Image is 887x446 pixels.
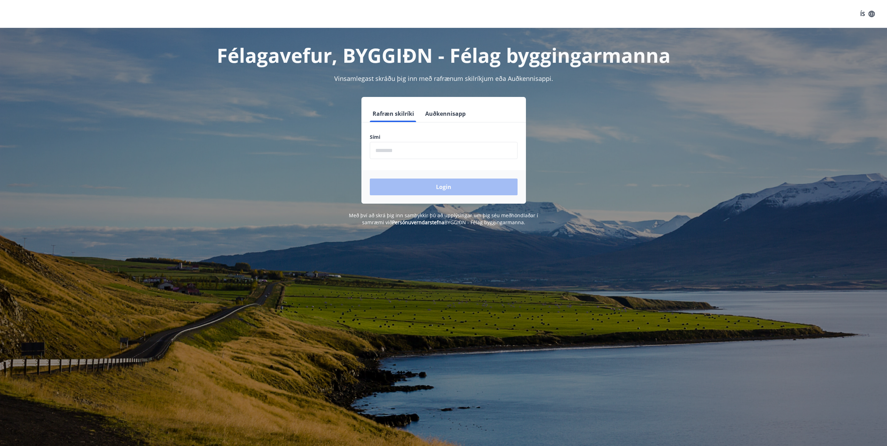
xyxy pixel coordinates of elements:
button: Auðkennisapp [422,105,468,122]
button: ÍS [856,8,879,20]
a: Persónuverndarstefna [392,219,444,226]
h1: Félagavefur, BYGGIÐN - Félag byggingarmanna [201,42,686,68]
label: Sími [370,134,518,141]
button: Rafræn skilríki [370,105,417,122]
span: Með því að skrá þig inn samþykkir þú að upplýsingar um þig séu meðhöndlaðar í samræmi við BYGGIÐN... [349,212,538,226]
span: Vinsamlegast skráðu þig inn með rafrænum skilríkjum eða Auðkennisappi. [334,74,553,83]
